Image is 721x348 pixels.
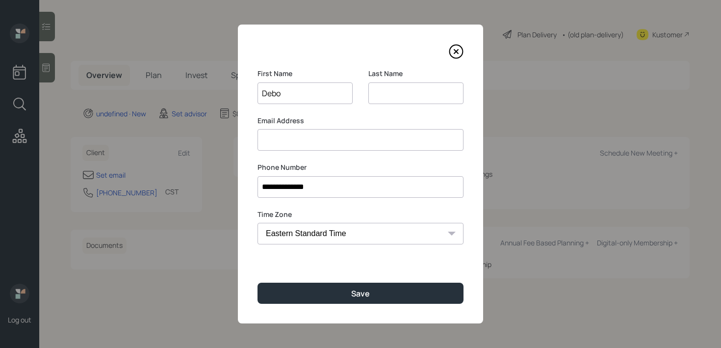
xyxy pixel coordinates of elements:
[257,69,353,79] label: First Name
[351,288,370,299] div: Save
[257,162,463,172] label: Phone Number
[257,283,463,304] button: Save
[368,69,463,79] label: Last Name
[257,116,463,126] label: Email Address
[257,210,463,219] label: Time Zone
